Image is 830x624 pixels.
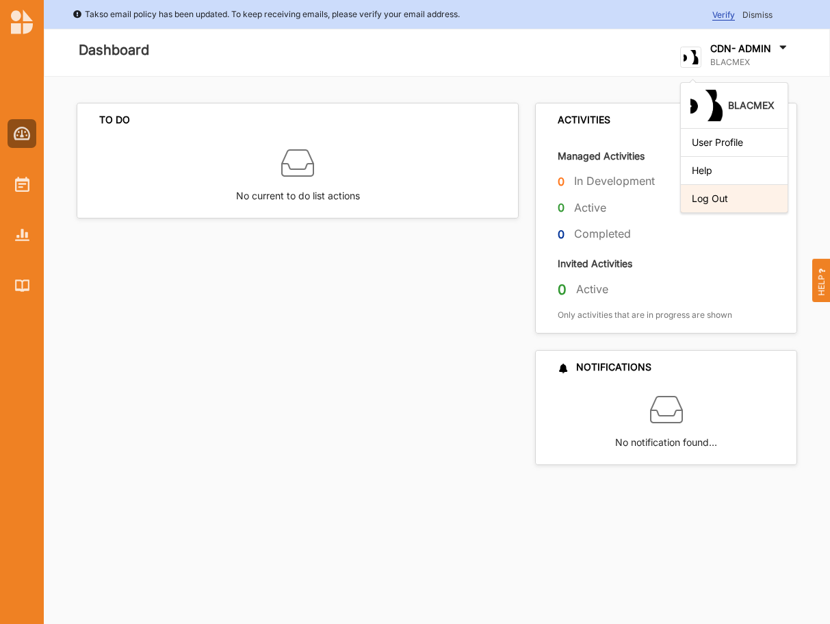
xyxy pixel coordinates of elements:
[692,164,777,177] div: Help
[558,114,610,126] div: ACTIVITIES
[79,39,149,62] label: Dashboard
[615,426,717,450] label: No notification found…
[692,192,777,205] div: Log Out
[8,119,36,148] a: Dashboard
[680,47,701,68] img: logo
[574,174,655,188] label: In Development
[15,229,29,240] img: Reports
[11,10,33,34] img: logo
[710,57,790,68] label: BLACMEX
[15,177,29,192] img: Activities
[742,10,773,20] span: Dismiss
[281,147,314,179] img: box
[558,149,645,162] label: Managed Activities
[558,361,651,373] div: NOTIFICATIONS
[650,393,683,426] img: box
[576,282,608,297] label: Active
[558,257,632,270] label: Invited Activities
[558,226,565,243] label: 0
[574,227,631,241] label: Completed
[558,281,567,299] label: 0
[558,173,565,190] label: 0
[8,170,36,199] a: Activities
[99,114,130,126] div: TO DO
[14,127,31,140] img: Dashboard
[692,136,777,149] div: User Profile
[8,271,36,300] a: Library
[236,179,360,203] label: No current to do list actions
[73,8,460,21] div: Takso email policy has been updated. To keep receiving emails, please verify your email address.
[712,10,735,21] span: Verify
[710,42,771,55] label: CDN- ADMIN
[574,201,606,215] label: Active
[558,310,732,321] label: Only activities that are in progress are shown
[8,221,36,249] a: Reports
[558,199,565,216] label: 0
[15,279,29,291] img: Library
